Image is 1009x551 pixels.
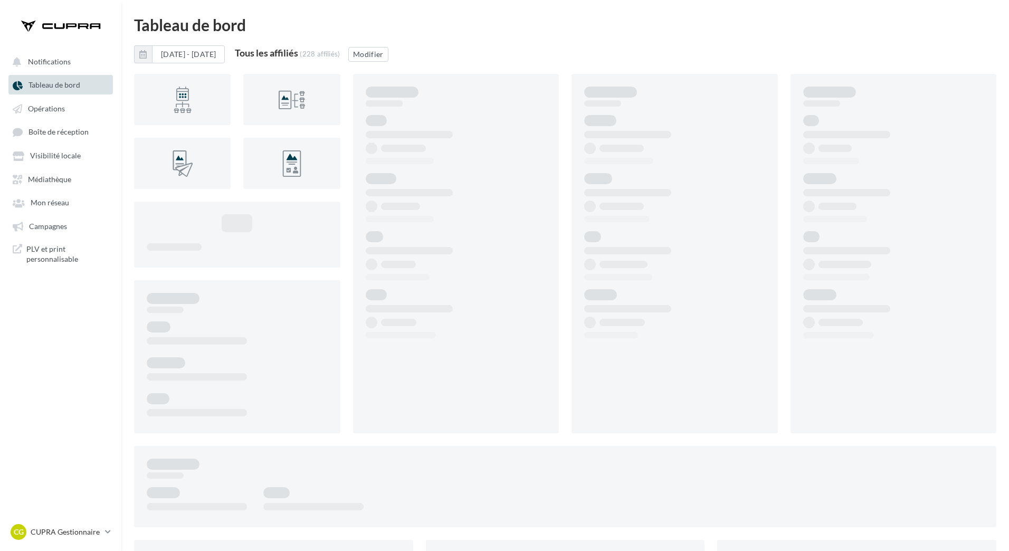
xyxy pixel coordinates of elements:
a: Opérations [6,99,115,118]
button: [DATE] - [DATE] [134,45,225,63]
span: Visibilité locale [30,151,81,160]
div: (228 affiliés) [300,50,340,58]
div: Tous les affiliés [235,48,298,58]
a: Mon réseau [6,193,115,212]
a: Tableau de bord [6,75,115,94]
a: Médiathèque [6,169,115,188]
a: PLV et print personnalisable [6,240,115,269]
a: CG CUPRA Gestionnaire [8,522,113,542]
a: Visibilité locale [6,146,115,165]
span: Médiathèque [28,175,71,184]
div: Tableau de bord [134,17,996,33]
span: Tableau de bord [28,81,80,90]
span: Campagnes [29,222,67,231]
span: Notifications [28,57,71,66]
span: PLV et print personnalisable [26,244,109,264]
span: Mon réseau [31,198,69,207]
p: CUPRA Gestionnaire [31,527,101,537]
button: Modifier [348,47,388,62]
span: Boîte de réception [28,128,89,137]
button: [DATE] - [DATE] [152,45,225,63]
span: CG [14,527,24,537]
button: Notifications [6,52,111,71]
a: Campagnes [6,216,115,235]
a: Boîte de réception [6,122,115,141]
span: Opérations [28,104,65,113]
